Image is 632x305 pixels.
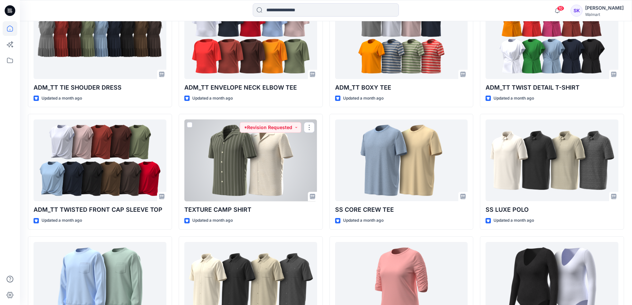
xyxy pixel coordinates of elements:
p: ADM_TT BOXY TEE [335,83,468,92]
p: Updated a month ago [494,95,534,102]
p: ADM_TT TWISTED FRONT CAP SLEEVE TOP [34,205,166,214]
p: Updated a month ago [494,217,534,224]
div: Walmart [585,12,624,17]
p: Updated a month ago [343,217,384,224]
div: SK [571,5,583,17]
p: ADM_TT ENVELOPE NECK ELBOW TEE [184,83,317,92]
p: TEXTURE CAMP SHIRT [184,205,317,214]
span: 10 [557,6,564,11]
p: SS CORE CREW TEE [335,205,468,214]
p: SS LUXE POLO [486,205,618,214]
div: [PERSON_NAME] [585,4,624,12]
a: ADM_TT TWISTED FRONT CAP SLEEVE TOP [34,119,166,201]
p: ADM_TT TWIST DETAIL T-SHIRT [486,83,618,92]
p: Updated a month ago [343,95,384,102]
p: ADM_TT TIE SHOUDER DRESS [34,83,166,92]
p: Updated a month ago [42,95,82,102]
a: SS CORE CREW TEE [335,119,468,201]
a: TEXTURE CAMP SHIRT [184,119,317,201]
p: Updated a month ago [42,217,82,224]
a: SS LUXE POLO [486,119,618,201]
p: Updated a month ago [192,95,233,102]
p: Updated a month ago [192,217,233,224]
